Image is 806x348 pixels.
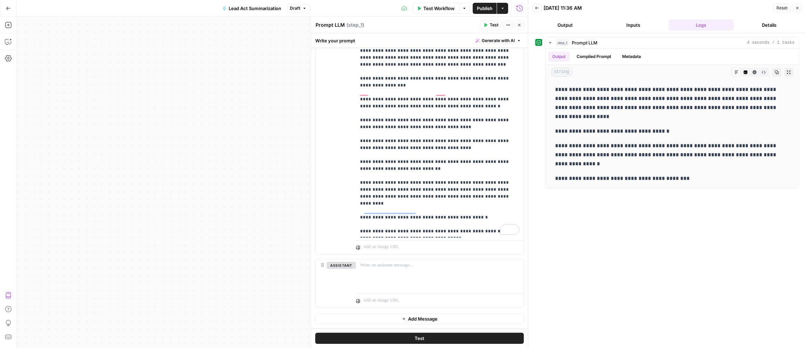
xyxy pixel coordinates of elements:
button: 4 seconds / 1 tasks [545,37,799,48]
button: Reset [773,3,791,13]
div: 4 seconds / 1 tasks [545,49,799,189]
textarea: Prompt LLM [316,22,345,28]
div: assistant [316,259,350,308]
button: Output [532,19,598,31]
button: assistant [327,262,356,269]
button: Metadata [618,51,645,62]
span: Generate with AI [482,38,515,44]
div: Write your prompt [311,33,528,48]
button: Generate with AI [473,36,524,45]
span: Test [490,22,498,28]
button: Draft [287,4,310,13]
button: Add Message [315,314,524,324]
span: 4 seconds / 1 tasks [747,40,795,46]
button: Test Workflow [413,3,459,14]
span: Test Workflow [423,5,455,12]
button: Lead Act Summarization [218,3,285,14]
button: Logs [669,19,734,31]
span: ( step_1 ) [347,22,364,28]
span: string [551,68,572,77]
button: Inputs [601,19,666,31]
button: Test [315,333,524,344]
span: Lead Act Summarization [229,5,281,12]
button: Compiled Prompt [572,51,615,62]
span: Reset [776,5,788,11]
button: Output [548,51,570,62]
span: Test [415,335,424,342]
button: Publish [473,3,497,14]
span: Draft [290,5,300,11]
button: Details [736,19,802,31]
span: Publish [477,5,492,12]
span: Add Message [408,315,438,322]
span: step_1 [556,39,569,46]
button: Test [480,20,502,30]
span: Prompt LLM [572,39,597,46]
